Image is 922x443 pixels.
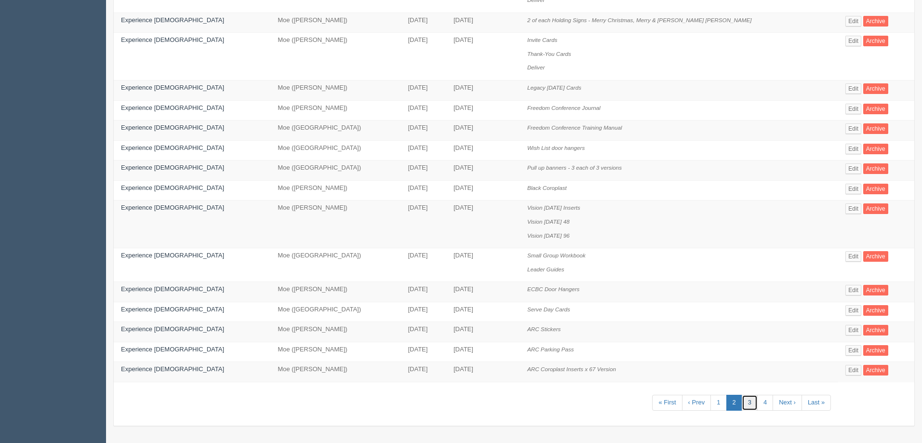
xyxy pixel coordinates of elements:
i: ARC Parking Pass [527,346,574,352]
td: Moe ([PERSON_NAME]) [270,100,401,121]
i: ARC Stickers [527,326,561,332]
i: Leader Guides [527,266,564,272]
td: [DATE] [446,180,520,201]
a: Edit [845,305,861,316]
a: 4 [757,395,773,411]
td: [DATE] [401,161,446,181]
a: Experience [DEMOGRAPHIC_DATA] [121,144,224,151]
a: Edit [845,36,861,46]
a: 3 [742,395,758,411]
i: Vision [DATE] 96 [527,232,570,239]
td: Moe ([GEOGRAPHIC_DATA]) [270,302,401,322]
a: Edit [845,16,861,27]
a: Edit [845,184,861,194]
a: Archive [863,365,888,376]
td: [DATE] [401,302,446,322]
td: [DATE] [446,121,520,141]
td: [DATE] [446,140,520,161]
a: Archive [863,83,888,94]
a: Archive [863,325,888,336]
a: Archive [863,163,888,174]
a: Edit [845,123,861,134]
a: Edit [845,144,861,154]
a: Experience [DEMOGRAPHIC_DATA] [121,16,224,24]
td: [DATE] [401,201,446,248]
a: Experience [DEMOGRAPHIC_DATA] [121,285,224,293]
a: Archive [863,184,888,194]
i: Pull up banners - 3 each of 3 versions [527,164,622,171]
i: ECBC Door Hangers [527,286,579,292]
a: Experience [DEMOGRAPHIC_DATA] [121,252,224,259]
a: Experience [DEMOGRAPHIC_DATA] [121,36,224,43]
i: Vision [DATE] Inserts [527,204,580,211]
i: Thank-You Cards [527,51,571,57]
td: Moe ([GEOGRAPHIC_DATA]) [270,121,401,141]
a: Edit [845,365,861,376]
td: Moe ([GEOGRAPHIC_DATA]) [270,248,401,282]
td: [DATE] [446,201,520,248]
a: Experience [DEMOGRAPHIC_DATA] [121,306,224,313]
a: Experience [DEMOGRAPHIC_DATA] [121,124,224,131]
a: 2 [726,395,742,411]
a: Last » [802,395,831,411]
a: Archive [863,104,888,114]
a: Edit [845,285,861,295]
td: Moe ([PERSON_NAME]) [270,282,401,302]
a: Experience [DEMOGRAPHIC_DATA] [121,164,224,171]
td: Moe ([PERSON_NAME]) [270,33,401,81]
a: Edit [845,203,861,214]
td: [DATE] [446,33,520,81]
td: [DATE] [401,121,446,141]
td: Moe ([PERSON_NAME]) [270,342,401,362]
td: [DATE] [446,282,520,302]
td: [DATE] [401,180,446,201]
a: Experience [DEMOGRAPHIC_DATA] [121,365,224,373]
a: Edit [845,251,861,262]
a: Archive [863,345,888,356]
i: Freedom Conference Training Manual [527,124,622,131]
a: Edit [845,104,861,114]
a: « First [652,395,682,411]
td: [DATE] [446,100,520,121]
a: Archive [863,285,888,295]
td: Moe ([PERSON_NAME]) [270,322,401,342]
td: [DATE] [446,248,520,282]
a: Archive [863,251,888,262]
td: [DATE] [446,161,520,181]
a: Experience [DEMOGRAPHIC_DATA] [121,325,224,333]
i: 2 of each Holding Signs - Merry Christmas, Merry & [PERSON_NAME] [PERSON_NAME] [527,17,752,23]
a: Archive [863,144,888,154]
td: [DATE] [401,248,446,282]
td: [DATE] [401,13,446,33]
a: ‹ Prev [682,395,711,411]
i: Serve Day Cards [527,306,570,312]
td: [DATE] [401,342,446,362]
a: Experience [DEMOGRAPHIC_DATA] [121,184,224,191]
a: Edit [845,325,861,336]
i: Black Coroplast [527,185,567,191]
td: Moe ([GEOGRAPHIC_DATA]) [270,161,401,181]
a: Edit [845,163,861,174]
td: Moe ([GEOGRAPHIC_DATA]) [270,140,401,161]
i: Wish List door hangers [527,145,585,151]
td: Moe ([PERSON_NAME]) [270,201,401,248]
td: [DATE] [446,362,520,382]
td: [DATE] [401,100,446,121]
a: Archive [863,305,888,316]
td: [DATE] [446,342,520,362]
td: [DATE] [401,322,446,342]
i: Small Group Workbook [527,252,586,258]
a: Experience [DEMOGRAPHIC_DATA] [121,84,224,91]
i: Vision [DATE] 48 [527,218,570,225]
a: Edit [845,83,861,94]
i: Legacy [DATE] Cards [527,84,581,91]
i: Freedom Conference Journal [527,105,601,111]
a: 1 [710,395,726,411]
td: [DATE] [446,322,520,342]
i: ARC Coroplast Inserts x 67 Version [527,366,616,372]
td: Moe ([PERSON_NAME]) [270,180,401,201]
td: [DATE] [401,81,446,101]
i: Deliver [527,64,545,70]
td: Moe ([PERSON_NAME]) [270,362,401,382]
td: [DATE] [446,13,520,33]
